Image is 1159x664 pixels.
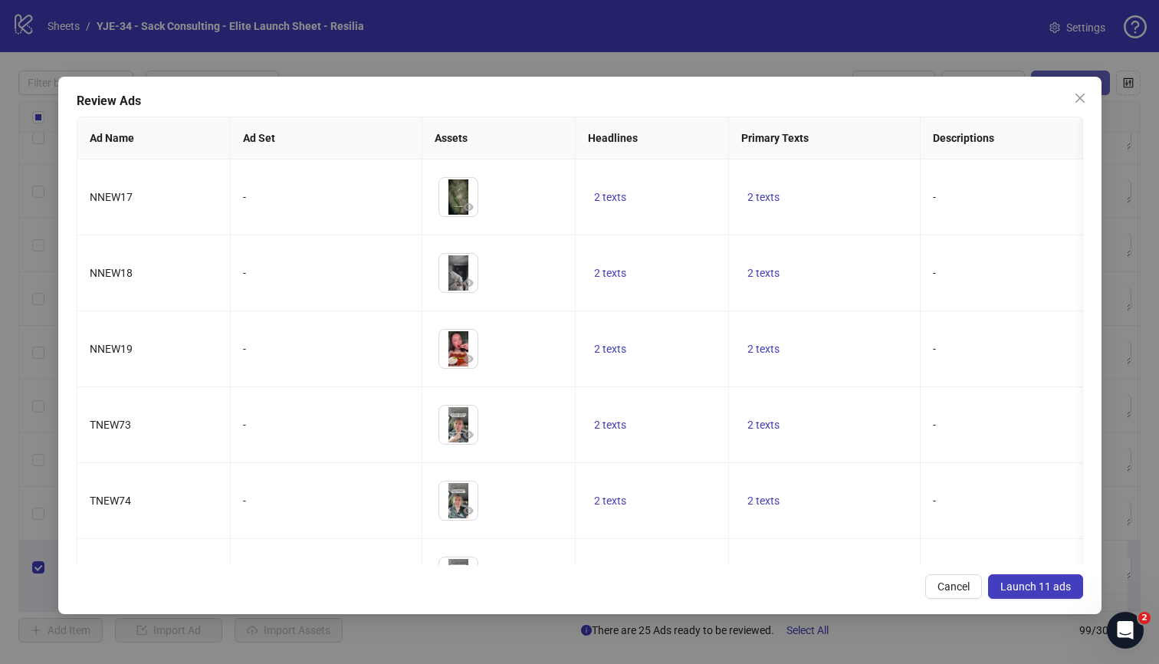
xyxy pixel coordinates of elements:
button: 2 texts [588,188,632,206]
div: - [243,340,409,357]
img: Asset 1 [439,330,478,368]
button: Preview [459,350,478,368]
span: 2 texts [594,419,626,431]
img: Asset 1 [439,482,478,520]
div: - [243,189,409,205]
button: Preview [459,198,478,216]
span: eye [463,429,474,440]
th: Descriptions [921,117,1112,159]
span: close [1073,92,1085,104]
button: Preview [459,501,478,520]
button: 2 texts [741,416,786,434]
div: - [243,265,409,281]
span: NNEW18 [90,267,133,279]
span: eye [463,278,474,288]
img: Asset 1 [439,406,478,444]
button: 2 texts [588,491,632,510]
th: Assets [422,117,576,159]
th: Ad Set [231,117,422,159]
button: 2 texts [741,491,786,510]
img: Asset 1 [439,254,478,292]
button: Preview [459,274,478,292]
img: Asset 1 [439,557,478,596]
th: Ad Name [77,117,231,159]
button: Preview [459,426,478,444]
th: Headlines [576,117,729,159]
span: 2 [1138,612,1151,624]
button: Cancel [924,574,981,599]
button: 2 texts [741,340,786,358]
span: NNEW17 [90,191,133,203]
span: TNEW73 [90,419,131,431]
span: - [933,495,936,507]
span: 2 texts [747,191,780,203]
span: Launch 11 ads [1000,580,1070,593]
span: 2 texts [594,191,626,203]
span: eye [463,505,474,516]
button: 2 texts [741,264,786,282]
span: Cancel [937,580,969,593]
span: - [933,191,936,203]
span: NNEW19 [90,343,133,355]
iframe: Intercom live chat [1107,612,1144,649]
button: 2 texts [588,264,632,282]
div: - [243,492,409,509]
img: Asset 1 [439,178,478,216]
span: TNEW74 [90,495,131,507]
span: 2 texts [747,495,780,507]
div: Review Ads [77,92,1083,110]
span: 2 texts [747,343,780,355]
span: 2 texts [594,267,626,279]
div: - [243,416,409,433]
span: eye [463,202,474,212]
span: 2 texts [594,343,626,355]
span: 2 texts [747,267,780,279]
span: - [933,343,936,355]
button: Close [1067,86,1092,110]
span: - [933,419,936,431]
span: - [933,267,936,279]
button: Launch 11 ads [987,574,1082,599]
span: 2 texts [747,419,780,431]
span: 2 texts [594,495,626,507]
th: Primary Texts [729,117,921,159]
button: 2 texts [741,188,786,206]
span: eye [463,353,474,364]
button: 2 texts [588,340,632,358]
button: 2 texts [588,416,632,434]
